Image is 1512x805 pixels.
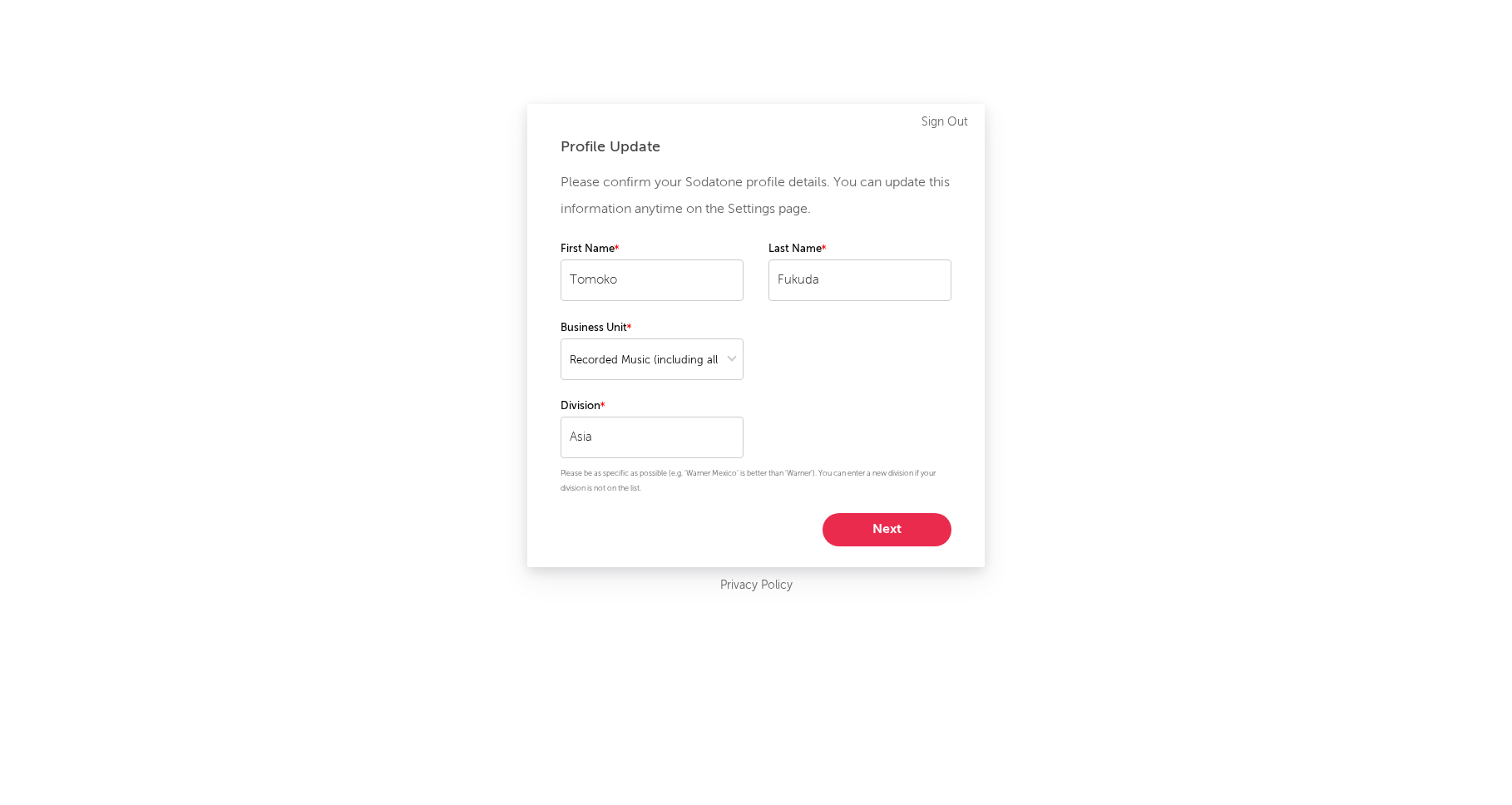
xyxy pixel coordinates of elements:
a: Privacy Policy [720,575,793,596]
label: Business Unit [561,319,744,338]
button: Next [823,513,951,546]
p: Please confirm your Sodatone profile details. You can update this information anytime on the Sett... [561,170,951,223]
input: Your division [561,417,744,458]
label: Division [561,397,744,417]
div: Profile Update [561,137,951,157]
label: First Name [561,240,744,259]
a: Sign Out [922,112,968,132]
input: Your first name [561,259,744,301]
input: Your last name [768,259,951,301]
p: Please be as specific as possible (e.g. 'Warner Mexico' is better than 'Warner'). You can enter a... [561,467,951,496]
label: Last Name [768,240,951,259]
